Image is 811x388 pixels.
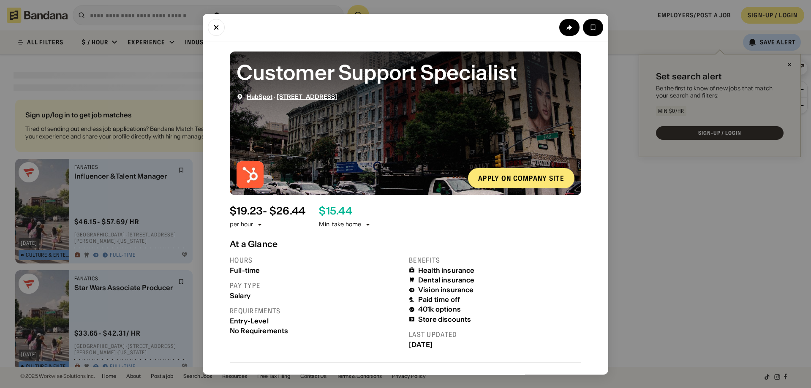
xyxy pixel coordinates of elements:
div: Last updated [409,330,581,339]
div: Pay type [230,281,402,290]
div: Health insurance [418,266,475,274]
div: Benefits [409,255,581,264]
button: Close [208,19,225,35]
div: At a Glance [230,239,581,249]
div: Salary [230,291,402,299]
div: Full-time [230,266,402,274]
div: No Requirements [230,326,402,334]
div: $ 15.44 [319,205,352,217]
div: Requirements [230,306,402,315]
div: per hour [230,220,253,229]
div: Entry-Level [230,317,402,325]
div: $ 19.23 - $26.44 [230,205,305,217]
div: Customer Support Specialist [237,58,574,86]
div: Vision insurance [418,286,474,294]
div: 401k options [418,305,461,313]
div: Apply on company site [478,174,564,181]
div: Paid time off [418,296,460,304]
div: · [247,93,337,100]
a: HubSpot [247,92,272,100]
a: [STREET_ADDRESS] [277,92,337,100]
div: Hours [230,255,402,264]
div: Store discounts [418,315,471,323]
div: Dental insurance [418,276,475,284]
div: [DATE] [409,340,581,348]
div: Min. take home [319,220,371,229]
img: HubSpot logo [237,161,264,188]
